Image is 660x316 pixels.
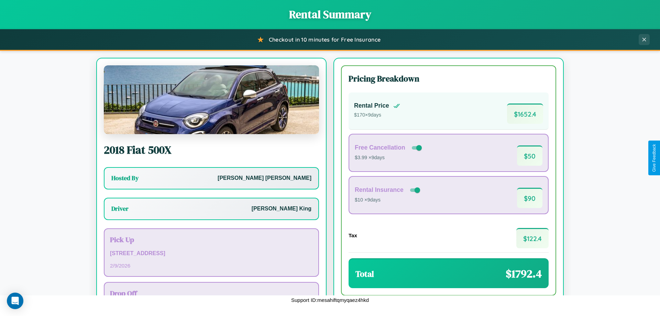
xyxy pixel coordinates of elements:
[506,266,542,281] span: $ 1792.4
[110,249,313,259] p: [STREET_ADDRESS]
[516,228,549,248] span: $ 122.4
[104,65,319,134] img: Fiat 500X
[517,145,542,166] span: $ 50
[110,288,313,298] h3: Drop Off
[355,144,405,151] h4: Free Cancellation
[507,103,543,124] span: $ 1652.4
[111,174,139,182] h3: Hosted By
[104,142,319,157] h2: 2018 Fiat 500X
[517,188,542,208] span: $ 90
[349,73,549,84] h3: Pricing Breakdown
[349,232,357,238] h4: Tax
[110,235,313,244] h3: Pick Up
[291,295,369,305] p: Support ID: mesahiftqmyqaez4hkd
[354,111,400,120] p: $ 170 × 9 days
[355,186,404,194] h4: Rental Insurance
[110,261,313,270] p: 2 / 9 / 2026
[111,205,129,213] h3: Driver
[218,173,311,183] p: [PERSON_NAME] [PERSON_NAME]
[355,196,421,205] p: $10 × 9 days
[355,268,374,280] h3: Total
[7,293,23,309] div: Open Intercom Messenger
[252,204,311,214] p: [PERSON_NAME] King
[355,153,423,162] p: $3.99 × 9 days
[269,36,381,43] span: Checkout in 10 minutes for Free Insurance
[652,144,657,172] div: Give Feedback
[354,102,389,109] h4: Rental Price
[7,7,653,22] h1: Rental Summary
